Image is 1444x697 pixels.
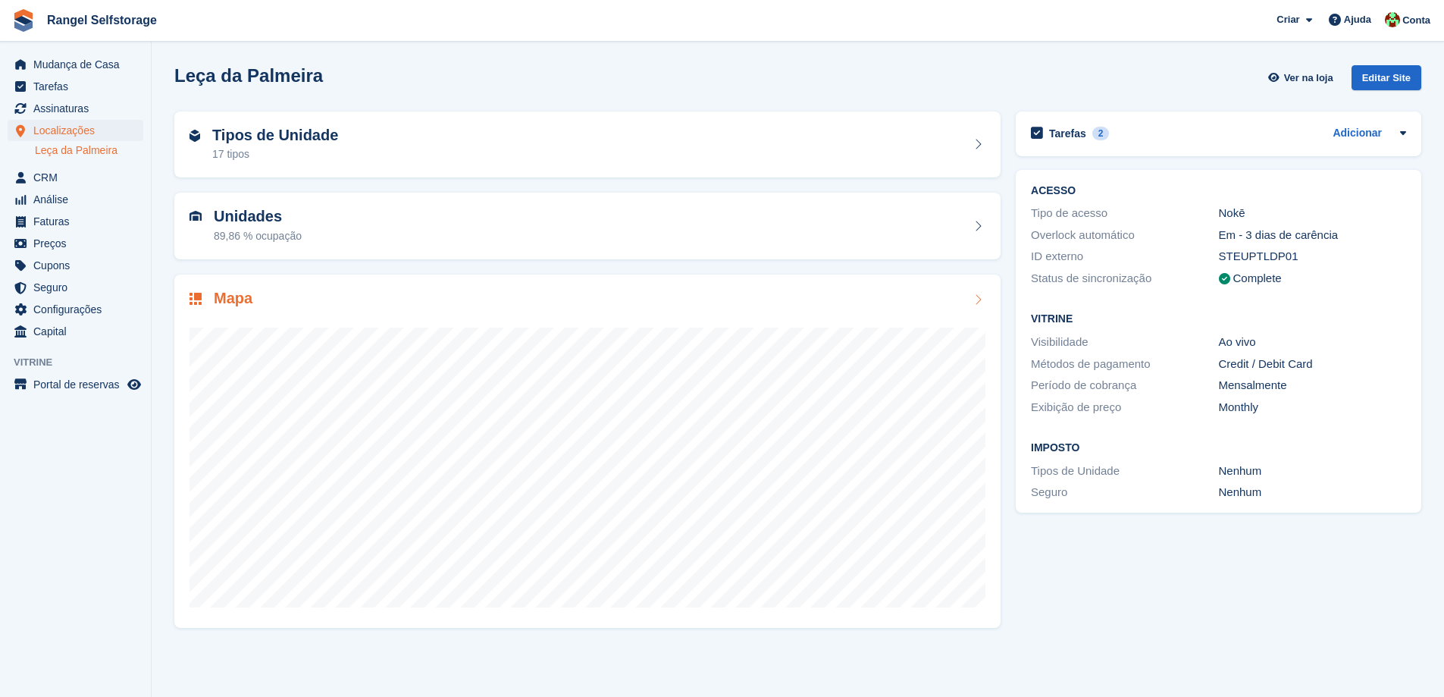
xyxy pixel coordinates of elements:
[35,143,143,158] a: Leça da Palmeira
[12,9,35,32] img: stora-icon-8386f47178a22dfd0bd8f6a31ec36ba5ce8667c1dd55bd0f319d3a0aa187defe.svg
[8,233,143,254] a: menu
[190,130,200,142] img: unit-type-icn-2b2737a686de81e16bb02015468b77c625bbabd49415b5ef34ead5e3b44a266d.svg
[1402,13,1430,28] span: Conta
[1219,356,1406,373] div: Credit / Debit Card
[33,54,124,75] span: Mudança de Casa
[1219,484,1406,501] div: Nenhum
[1219,205,1406,222] div: Nokē
[14,355,151,370] span: Vitrine
[1031,313,1406,325] h2: Vitrine
[1031,484,1218,501] div: Seguro
[8,167,143,188] a: menu
[1031,399,1218,416] div: Exibição de preço
[1233,270,1282,287] div: Complete
[125,375,143,394] a: Loja de pré-visualização
[8,374,143,395] a: menu
[212,127,338,144] h2: Tipos de Unidade
[1049,127,1086,140] h2: Tarefas
[8,211,143,232] a: menu
[33,98,124,119] span: Assinaturas
[33,120,124,141] span: Localizações
[1031,227,1218,244] div: Overlock automático
[1333,125,1382,143] a: Adicionar
[8,321,143,342] a: menu
[33,255,124,276] span: Cupons
[1031,442,1406,454] h2: Imposto
[174,111,1001,178] a: Tipos de Unidade 17 tipos
[33,299,124,320] span: Configurações
[1266,65,1339,90] a: Ver na loja
[1219,399,1406,416] div: Monthly
[8,255,143,276] a: menu
[1219,377,1406,394] div: Mensalmente
[1031,205,1218,222] div: Tipo de acesso
[1031,356,1218,373] div: Métodos de pagamento
[1276,12,1299,27] span: Criar
[1031,377,1218,394] div: Período de cobrança
[214,208,302,225] h2: Unidades
[33,189,124,210] span: Análise
[33,76,124,97] span: Tarefas
[214,228,302,244] div: 89,86 % ocupação
[174,65,323,86] h2: Leça da Palmeira
[33,233,124,254] span: Preços
[8,76,143,97] a: menu
[214,290,252,307] h2: Mapa
[8,277,143,298] a: menu
[1219,463,1406,480] div: Nenhum
[1219,227,1406,244] div: Em - 3 dias de carência
[41,8,163,33] a: Rangel Selfstorage
[1344,12,1371,27] span: Ajuda
[1031,185,1406,197] h2: ACESSO
[1031,463,1218,480] div: Tipos de Unidade
[1031,248,1218,265] div: ID externo
[190,293,202,305] img: map-icn-33ee37083ee616e46c38cad1a60f524a97daa1e2b2c8c0bc3eb3415660979fc1.svg
[1284,71,1333,86] span: Ver na loja
[33,211,124,232] span: Faturas
[33,374,124,395] span: Portal de reservas
[8,299,143,320] a: menu
[33,321,124,342] span: Capital
[1219,248,1406,265] div: STEUPTLDP01
[174,275,1001,629] a: Mapa
[174,193,1001,259] a: Unidades 89,86 % ocupação
[8,54,143,75] a: menu
[8,120,143,141] a: menu
[33,277,124,298] span: Seguro
[1385,12,1400,27] img: Fernando Ferreira
[212,146,338,162] div: 17 tipos
[1352,65,1421,96] a: Editar Site
[1031,334,1218,351] div: Visibilidade
[1031,270,1218,287] div: Status de sincronização
[1352,65,1421,90] div: Editar Site
[8,189,143,210] a: menu
[1092,127,1110,140] div: 2
[8,98,143,119] a: menu
[1219,334,1406,351] div: Ao vivo
[190,211,202,221] img: unit-icn-7be61d7bf1b0ce9d3e12c5938cc71ed9869f7b940bace4675aadf7bd6d80202e.svg
[33,167,124,188] span: CRM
